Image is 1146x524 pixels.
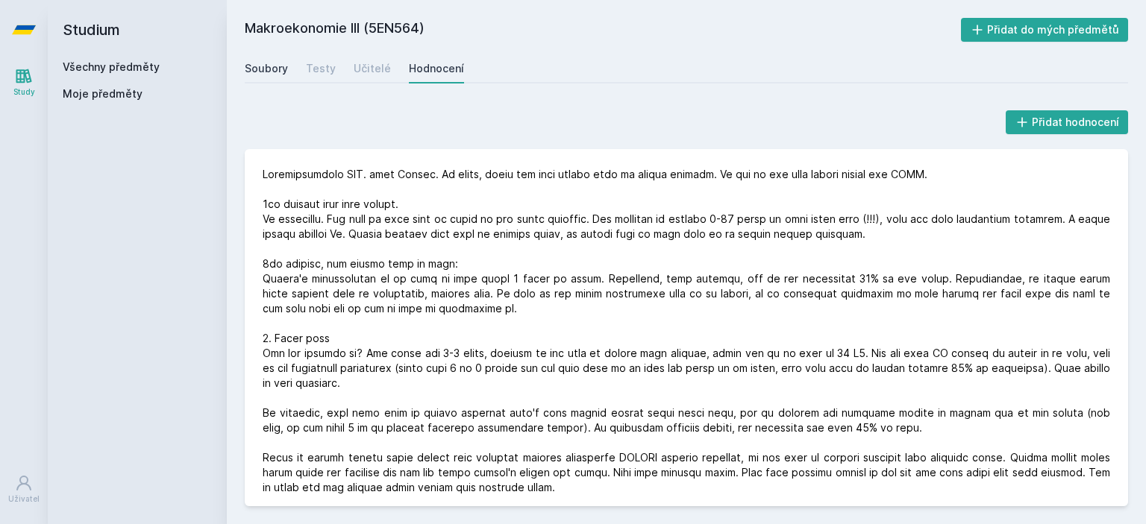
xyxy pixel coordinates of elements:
div: Soubory [245,61,288,76]
a: Study [3,60,45,105]
div: Hodnocení [409,61,464,76]
a: Uživatel [3,467,45,512]
span: Moje předměty [63,86,143,101]
div: Uživatel [8,493,40,505]
h2: Makroekonomie III (5EN564) [245,18,961,42]
a: Testy [306,54,336,83]
a: Učitelé [354,54,391,83]
a: Hodnocení [409,54,464,83]
a: Soubory [245,54,288,83]
div: Study [13,86,35,98]
a: Všechny předměty [63,60,160,73]
button: Přidat hodnocení [1006,110,1129,134]
div: Testy [306,61,336,76]
div: Učitelé [354,61,391,76]
button: Přidat do mých předmětů [961,18,1129,42]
